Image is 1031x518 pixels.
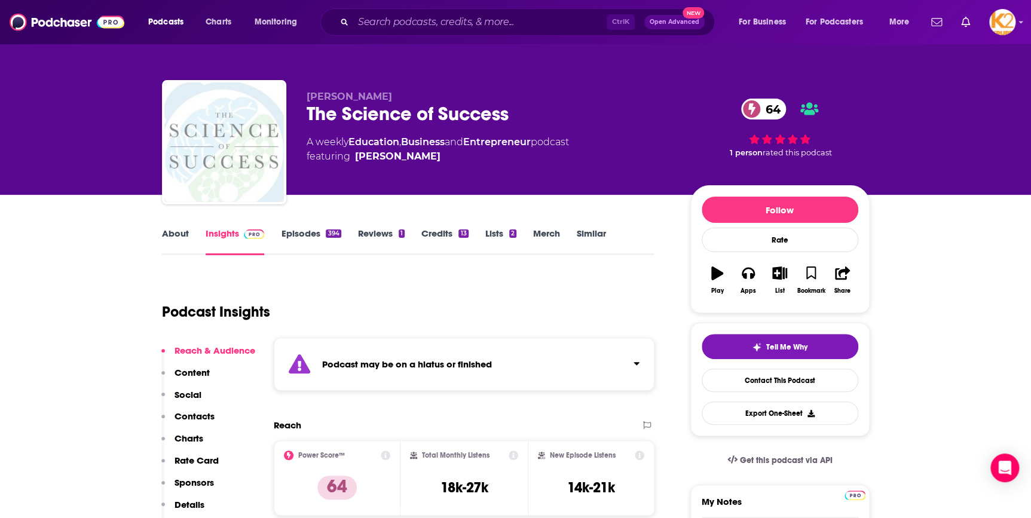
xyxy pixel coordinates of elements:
[485,228,516,255] a: Lists2
[440,479,488,496] h3: 18k-27k
[281,228,341,255] a: Episodes394
[702,334,858,359] button: tell me why sparkleTell Me Why
[161,389,201,411] button: Social
[175,389,201,400] p: Social
[533,228,560,255] a: Merch
[766,342,807,352] span: Tell Me Why
[161,477,214,499] button: Sponsors
[463,136,531,148] a: Entrepreneur
[845,489,865,500] a: Pro website
[739,14,786,30] span: For Business
[741,287,756,295] div: Apps
[175,367,210,378] p: Content
[140,13,199,32] button: open menu
[307,135,569,164] div: A weekly podcast
[326,229,341,238] div: 394
[733,259,764,302] button: Apps
[175,499,204,510] p: Details
[161,410,215,433] button: Contacts
[198,13,238,32] a: Charts
[990,453,1019,482] div: Open Intercom Messenger
[989,9,1015,35] button: Show profile menu
[317,476,357,499] p: 64
[989,9,1015,35] span: Logged in as K2Krupp
[175,345,255,356] p: Reach & Audience
[10,11,124,33] img: Podchaser - Follow, Share and Rate Podcasts
[355,149,440,164] a: Matt Bodnar
[739,455,832,465] span: Get this podcast via API
[458,229,468,238] div: 13
[421,228,468,255] a: Credits13
[161,345,255,367] button: Reach & Audience
[422,451,490,459] h2: Total Monthly Listens
[567,479,615,496] h3: 14k-21k
[509,229,516,238] div: 2
[763,148,832,157] span: rated this podcast
[148,14,183,30] span: Podcasts
[827,259,858,302] button: Share
[161,433,203,455] button: Charts
[690,91,870,165] div: 64 1 personrated this podcast
[175,477,214,488] p: Sponsors
[989,9,1015,35] img: User Profile
[399,136,401,148] span: ,
[322,358,492,370] strong: Podcast may be on a hiatus or finished
[796,259,827,302] button: Bookmark
[206,228,265,255] a: InsightsPodchaser Pro
[889,14,909,30] span: More
[798,13,880,32] button: open menu
[834,287,851,295] div: Share
[164,82,284,202] img: The Science of Success
[274,419,301,431] h2: Reach
[401,136,445,148] a: Business
[702,228,858,252] div: Rate
[161,367,210,389] button: Content
[845,491,865,500] img: Podchaser Pro
[358,228,405,255] a: Reviews1
[244,229,265,239] img: Podchaser Pro
[730,148,763,157] span: 1 person
[797,287,825,295] div: Bookmark
[702,197,858,223] button: Follow
[764,259,795,302] button: List
[307,149,569,164] span: featuring
[926,12,947,32] a: Show notifications dropdown
[880,13,924,32] button: open menu
[162,303,270,321] h1: Podcast Insights
[730,13,801,32] button: open menu
[702,496,858,517] label: My Notes
[206,14,231,30] span: Charts
[956,12,975,32] a: Show notifications dropdown
[683,7,704,19] span: New
[162,228,189,255] a: About
[307,91,392,102] span: [PERSON_NAME]
[399,229,405,238] div: 1
[775,287,785,295] div: List
[702,401,858,425] button: Export One-Sheet
[753,99,786,119] span: 64
[702,259,733,302] button: Play
[650,19,699,25] span: Open Advanced
[274,338,655,391] section: Click to expand status details
[348,136,399,148] a: Education
[161,455,219,477] button: Rate Card
[702,369,858,392] a: Contact This Podcast
[175,455,219,466] p: Rate Card
[353,13,607,32] input: Search podcasts, credits, & more...
[806,14,863,30] span: For Podcasters
[445,136,463,148] span: and
[752,342,761,352] img: tell me why sparkle
[718,446,842,475] a: Get this podcast via API
[175,433,203,444] p: Charts
[255,14,297,30] span: Monitoring
[332,8,726,36] div: Search podcasts, credits, & more...
[298,451,345,459] h2: Power Score™
[741,99,786,119] a: 64
[644,15,705,29] button: Open AdvancedNew
[607,14,635,30] span: Ctrl K
[246,13,313,32] button: open menu
[550,451,616,459] h2: New Episode Listens
[711,287,723,295] div: Play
